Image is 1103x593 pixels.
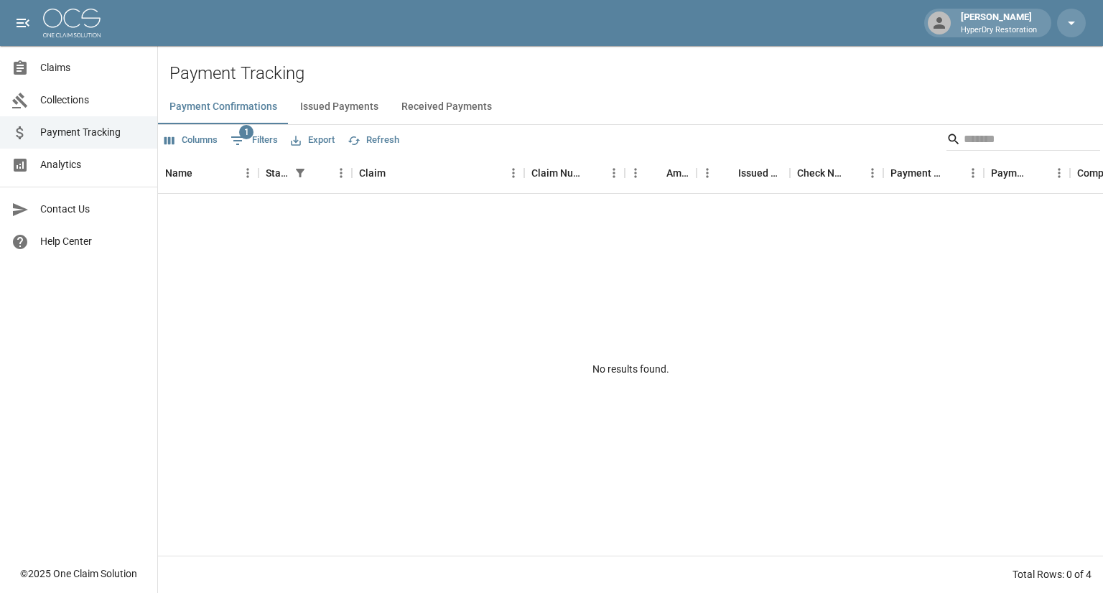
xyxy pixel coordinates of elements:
button: Sort [583,163,603,183]
div: Name [165,153,192,193]
div: Status [259,153,352,193]
span: Claims [40,60,146,75]
button: Payment Confirmations [158,90,289,124]
span: Analytics [40,157,146,172]
div: Issued Date [697,153,790,193]
div: Payment Method [890,153,942,193]
button: Sort [192,163,213,183]
button: Menu [503,162,524,184]
button: Sort [942,163,962,183]
div: Total Rows: 0 of 4 [1013,567,1092,582]
div: Name [158,153,259,193]
div: Payment Method [883,153,984,193]
button: Menu [603,162,625,184]
button: Menu [330,162,352,184]
div: 1 active filter [290,163,310,183]
button: Issued Payments [289,90,390,124]
button: open drawer [9,9,37,37]
div: Check Number [790,153,883,193]
div: dynamic tabs [158,90,1103,124]
div: Claim Number [531,153,583,193]
button: Menu [697,162,718,184]
button: Export [287,129,338,151]
button: Sort [386,163,406,183]
span: Collections [40,93,146,108]
button: Refresh [344,129,403,151]
button: Sort [842,163,862,183]
span: Contact Us [40,202,146,217]
div: Payment Type [991,153,1028,193]
button: Sort [646,163,666,183]
div: Issued Date [738,153,783,193]
div: Payment Type [984,153,1070,193]
button: Show filters [227,129,281,152]
div: Amount [625,153,697,193]
div: No results found. [158,194,1103,545]
button: Menu [862,162,883,184]
button: Sort [1028,163,1048,183]
span: Help Center [40,234,146,249]
div: Check Number [797,153,842,193]
div: Amount [666,153,689,193]
div: [PERSON_NAME] [955,10,1043,36]
h2: Payment Tracking [169,63,1103,84]
button: Select columns [161,129,221,151]
div: Claim Number [524,153,625,193]
button: Menu [962,162,984,184]
button: Menu [237,162,259,184]
button: Sort [310,163,330,183]
button: Received Payments [390,90,503,124]
button: Menu [625,162,646,184]
div: Claim [352,153,524,193]
button: Show filters [290,163,310,183]
div: © 2025 One Claim Solution [20,566,137,581]
div: Search [946,128,1100,154]
span: Payment Tracking [40,125,146,140]
span: 1 [239,125,253,139]
div: Claim [359,153,386,193]
img: ocs-logo-white-transparent.png [43,9,101,37]
button: Menu [1048,162,1070,184]
div: Status [266,153,290,193]
p: HyperDry Restoration [961,24,1037,37]
button: Sort [718,163,738,183]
